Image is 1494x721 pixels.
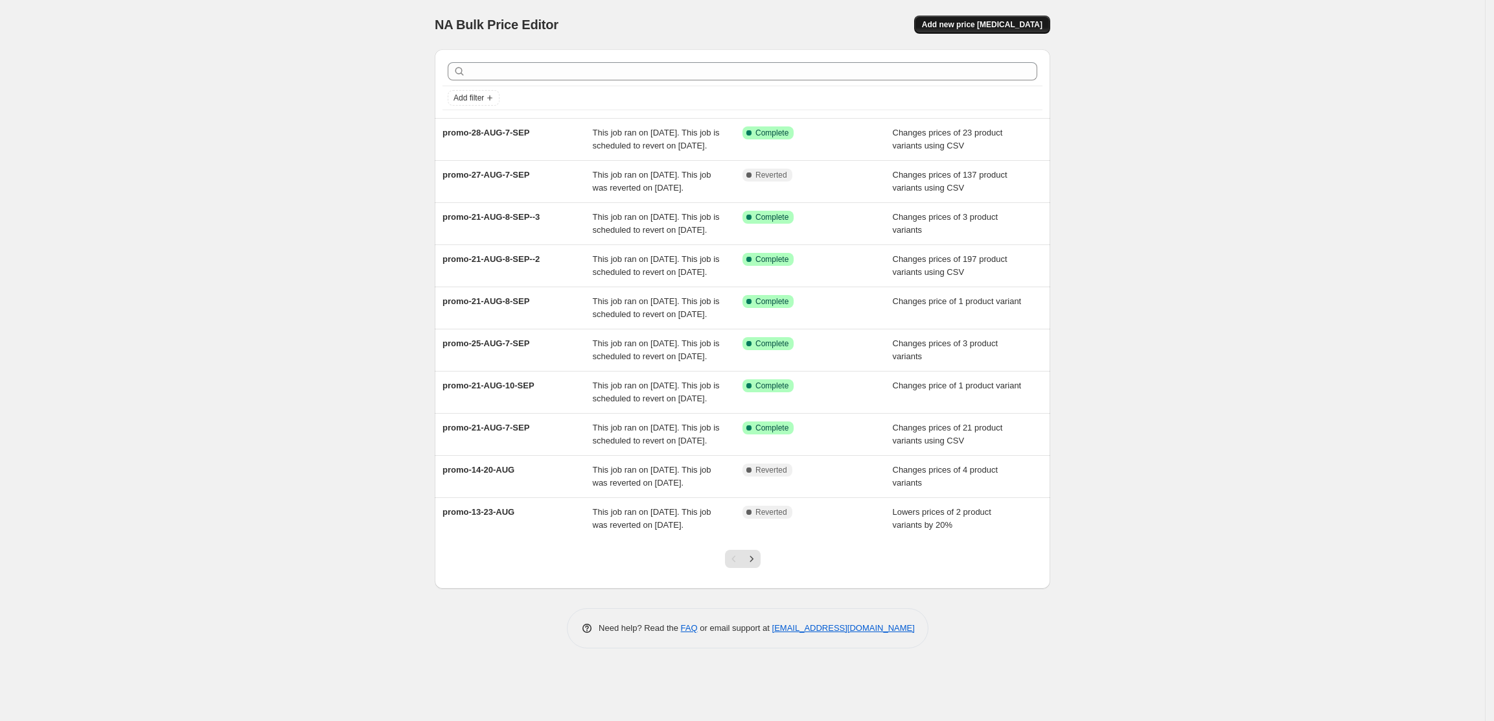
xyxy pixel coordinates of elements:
span: promo-21-AUG-7-SEP [442,423,529,432]
span: This job ran on [DATE]. This job was reverted on [DATE]. [593,465,711,488]
span: promo-21-AUG-8-SEP--2 [442,254,540,264]
span: Complete [755,423,788,433]
span: Changes prices of 21 product variants using CSV [893,423,1003,445]
span: This job ran on [DATE]. This job was reverted on [DATE]. [593,170,711,193]
span: promo-21-AUG-8-SEP--3 [442,212,540,222]
span: Complete [755,338,788,349]
span: This job ran on [DATE]. This job is scheduled to revert on [DATE]. [593,381,720,403]
span: Reverted [755,465,787,475]
span: Changes price of 1 product variant [893,381,1022,390]
span: Changes prices of 3 product variants [893,338,998,361]
span: Reverted [755,170,787,180]
span: Complete [755,381,788,391]
span: Add filter [454,93,484,103]
span: promo-13-23-AUG [442,507,514,517]
span: Reverted [755,507,787,517]
span: Complete [755,128,788,138]
span: This job ran on [DATE]. This job is scheduled to revert on [DATE]. [593,296,720,319]
span: promo-21-AUG-8-SEP [442,296,529,306]
span: promo-14-20-AUG [442,465,514,475]
span: Add new price [MEDICAL_DATA] [922,19,1042,30]
span: This job ran on [DATE]. This job is scheduled to revert on [DATE]. [593,128,720,150]
span: Complete [755,296,788,307]
span: Changes prices of 137 product variants using CSV [893,170,1007,193]
a: [EMAIL_ADDRESS][DOMAIN_NAME] [772,623,915,633]
span: Need help? Read the [599,623,681,633]
span: Changes price of 1 product variant [893,296,1022,306]
span: Complete [755,254,788,265]
span: or email support at [698,623,772,633]
button: Add filter [448,90,500,106]
span: Changes prices of 23 product variants using CSV [893,128,1003,150]
span: promo-25-AUG-7-SEP [442,338,529,348]
span: Complete [755,212,788,222]
span: Changes prices of 3 product variants [893,212,998,235]
span: promo-28-AUG-7-SEP [442,128,529,137]
button: Next [742,550,761,568]
span: This job ran on [DATE]. This job is scheduled to revert on [DATE]. [593,212,720,235]
span: This job ran on [DATE]. This job is scheduled to revert on [DATE]. [593,254,720,277]
span: This job ran on [DATE]. This job was reverted on [DATE]. [593,507,711,530]
span: This job ran on [DATE]. This job is scheduled to revert on [DATE]. [593,423,720,445]
span: Lowers prices of 2 product variants by 20% [893,507,991,530]
span: promo-21-AUG-10-SEP [442,381,534,390]
span: Changes prices of 4 product variants [893,465,998,488]
span: This job ran on [DATE]. This job is scheduled to revert on [DATE]. [593,338,720,361]
nav: Pagination [725,550,761,568]
span: Changes prices of 197 product variants using CSV [893,254,1007,277]
button: Add new price [MEDICAL_DATA] [914,16,1050,34]
a: FAQ [681,623,698,633]
span: NA Bulk Price Editor [435,18,558,32]
span: promo-27-AUG-7-SEP [442,170,529,180]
